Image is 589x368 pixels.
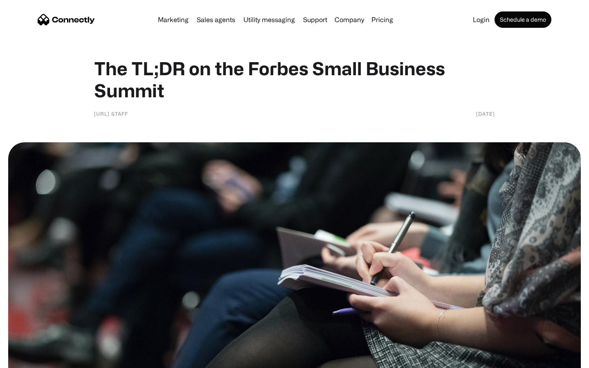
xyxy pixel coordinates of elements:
[94,110,128,118] div: [URL] Staff
[16,354,49,365] ul: Language list
[476,110,495,118] div: [DATE]
[240,16,298,23] a: Utility messaging
[94,57,495,101] h1: The TL;DR on the Forbes Small Business Summit
[155,16,192,23] a: Marketing
[193,16,238,23] a: Sales agents
[368,16,396,23] a: Pricing
[335,14,364,25] div: Company
[8,354,49,365] aside: Language selected: English
[300,16,330,23] a: Support
[470,16,493,23] a: Login
[495,11,551,28] a: Schedule a demo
